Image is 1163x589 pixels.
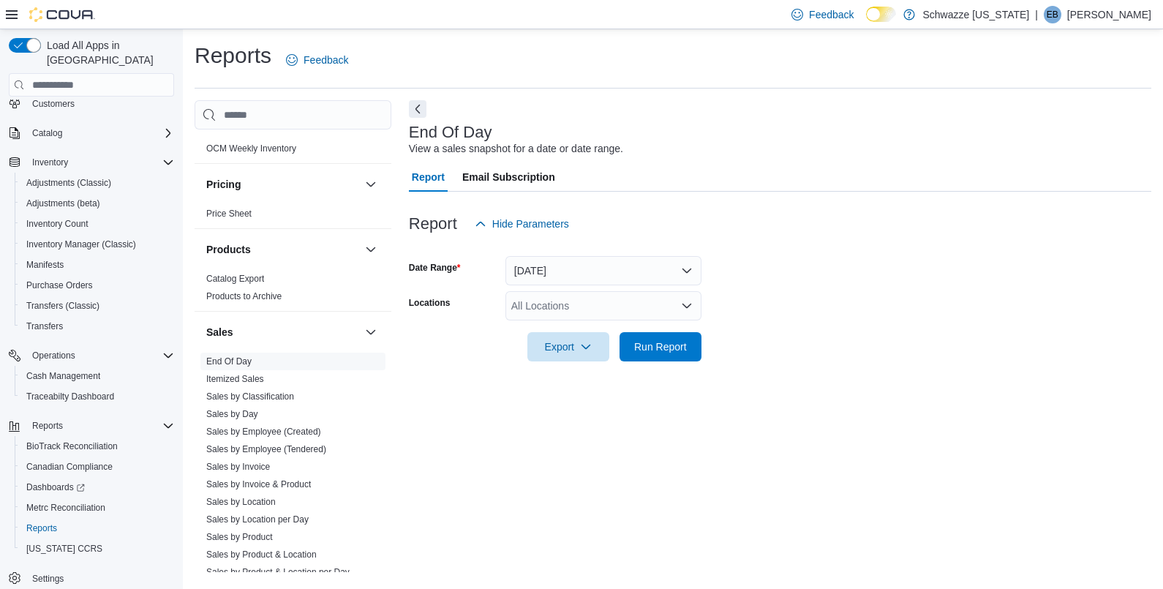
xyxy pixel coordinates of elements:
button: Manifests [15,255,180,275]
span: Report [412,162,445,192]
a: Sales by Location per Day [206,514,309,525]
a: Traceabilty Dashboard [20,388,120,405]
button: Products [206,242,359,257]
p: [PERSON_NAME] [1067,6,1151,23]
button: Cash Management [15,366,180,386]
span: Sales by Invoice [206,461,270,473]
span: Sales by Classification [206,391,294,402]
div: OCM [195,140,391,163]
span: Customers [26,94,174,113]
span: Sales by Product & Location per Day [206,566,350,578]
span: Catalog [26,124,174,142]
span: Cash Management [20,367,174,385]
span: Feedback [809,7,854,22]
span: Traceabilty Dashboard [26,391,114,402]
a: Purchase Orders [20,277,99,294]
button: Open list of options [681,300,693,312]
button: Canadian Compliance [15,457,180,477]
span: Settings [32,573,64,585]
span: Purchase Orders [20,277,174,294]
div: Pricing [195,205,391,228]
div: View a sales snapshot for a date or date range. [409,141,623,157]
button: Reports [26,417,69,435]
button: Sales [206,325,359,339]
button: Metrc Reconciliation [15,498,180,518]
a: Settings [26,570,69,588]
span: Sales by Employee (Tendered) [206,443,326,455]
span: Adjustments (Classic) [26,177,111,189]
button: Traceabilty Dashboard [15,386,180,407]
span: Settings [26,569,174,588]
a: Sales by Product & Location [206,549,317,560]
button: Catalog [3,123,180,143]
a: Customers [26,95,80,113]
button: Pricing [206,177,359,192]
span: Reports [26,522,57,534]
button: Export [527,332,609,361]
button: Hide Parameters [469,209,575,239]
div: Products [195,270,391,311]
a: Sales by Invoice [206,462,270,472]
a: Dashboards [15,477,180,498]
span: Canadian Compliance [26,461,113,473]
button: Transfers [15,316,180,337]
a: End Of Day [206,356,252,367]
img: Cova [29,7,95,22]
button: Inventory [3,152,180,173]
a: Products to Archive [206,291,282,301]
span: Transfers (Classic) [20,297,174,315]
a: Dashboards [20,479,91,496]
button: Reports [15,518,180,539]
span: Dark Mode [866,22,867,23]
p: | [1035,6,1038,23]
span: Sales by Invoice & Product [206,479,311,490]
span: Manifests [26,259,64,271]
span: Cash Management [26,370,100,382]
span: Operations [26,347,174,364]
button: Reports [3,416,180,436]
span: BioTrack Reconciliation [20,438,174,455]
button: BioTrack Reconciliation [15,436,180,457]
span: Transfers [20,318,174,335]
span: Inventory Count [20,215,174,233]
a: Sales by Employee (Created) [206,427,321,437]
a: Transfers (Classic) [20,297,105,315]
span: Dashboards [20,479,174,496]
span: Metrc Reconciliation [20,499,174,517]
a: Adjustments (Classic) [20,174,117,192]
p: Schwazze [US_STATE] [922,6,1029,23]
span: Purchase Orders [26,280,93,291]
a: Manifests [20,256,69,274]
a: Adjustments (beta) [20,195,106,212]
span: Reports [26,417,174,435]
span: Hide Parameters [492,217,569,231]
span: Itemized Sales [206,373,264,385]
a: Reports [20,519,63,537]
span: Dashboards [26,481,85,493]
span: Operations [32,350,75,361]
button: Adjustments (beta) [15,193,180,214]
span: Adjustments (Classic) [20,174,174,192]
input: Dark Mode [866,7,897,22]
span: Products to Archive [206,290,282,302]
button: Operations [3,345,180,366]
a: Canadian Compliance [20,458,118,476]
a: Sales by Product & Location per Day [206,567,350,577]
button: Pricing [362,176,380,193]
span: Catalog Export [206,273,264,285]
span: [US_STATE] CCRS [26,543,102,555]
button: Next [409,100,426,118]
span: Email Subscription [462,162,555,192]
button: Run Report [620,332,701,361]
button: Purchase Orders [15,275,180,296]
span: Manifests [20,256,174,274]
h3: Sales [206,325,233,339]
span: Transfers [26,320,63,332]
span: OCM Weekly Inventory [206,143,296,154]
button: Customers [3,93,180,114]
span: Export [536,332,601,361]
a: Inventory Count [20,215,94,233]
a: [US_STATE] CCRS [20,540,108,558]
